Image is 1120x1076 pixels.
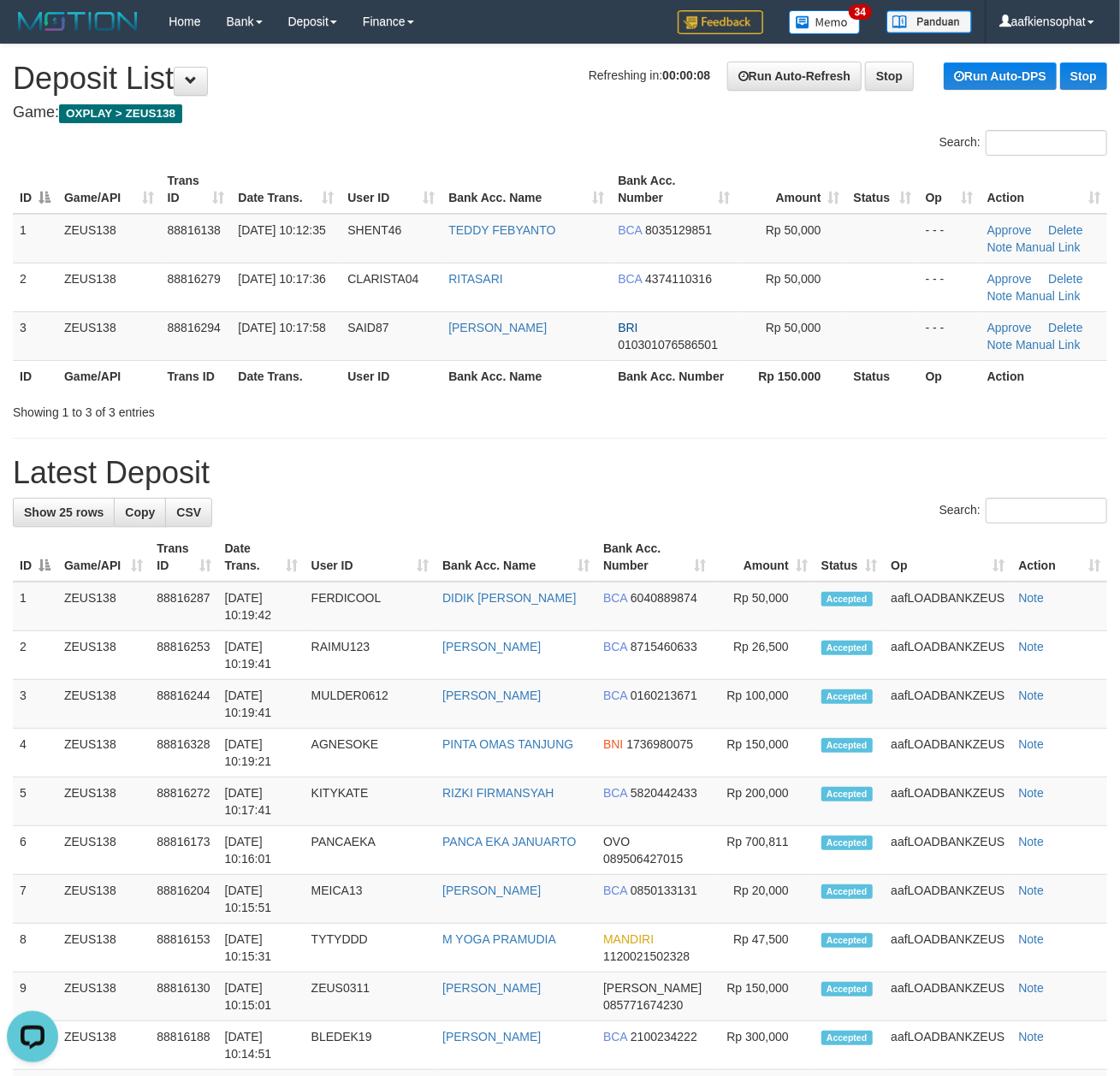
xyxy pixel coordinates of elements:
span: BNI [603,737,623,751]
td: FERDICOOL [305,582,436,631]
span: Accepted [821,641,873,655]
td: aafLOADBANKZEUS [884,729,1011,777]
strong: 00:00:08 [662,68,710,82]
a: Run Auto-DPS [944,62,1057,90]
th: User ID [341,360,441,392]
div: Showing 1 to 3 of 3 entries [13,397,453,421]
span: Rp 50,000 [766,272,821,286]
td: 6 [13,826,57,875]
a: [PERSON_NAME] [442,640,541,653]
a: Note [1018,737,1044,751]
th: Bank Acc. Number [611,360,737,392]
td: Rp 700,811 [713,826,815,875]
img: MOTION_logo.png [13,9,143,34]
td: [DATE] 10:19:41 [218,631,305,680]
th: Trans ID: activate to sort column ascending [161,165,232,214]
span: BCA [603,689,627,702]
td: ZEUS138 [57,1021,150,1070]
span: SAID87 [347,321,388,334]
td: Rp 300,000 [713,1021,815,1070]
td: 1 [13,582,57,631]
span: Copy 1736980075 to clipboard [626,737,693,751]
input: Search: [986,498,1107,523]
span: Show 25 rows [24,505,104,519]
a: Note [1018,591,1044,605]
td: BLEDEK19 [305,1021,436,1070]
a: M YOGA PRAMUDIA [442,932,556,946]
td: Rp 20,000 [713,875,815,924]
img: Feedback.jpg [678,10,763,34]
th: Trans ID [161,360,232,392]
span: Accepted [821,884,873,899]
td: PANCAEKA [305,826,436,875]
span: Accepted [821,787,873,801]
span: Rp 50,000 [766,223,821,237]
a: Note [987,240,1013,254]
span: [PERSON_NAME] [603,981,702,995]
a: Note [1018,640,1044,653]
a: TEDDY FEBYANTO [448,223,555,237]
td: [DATE] 10:17:41 [218,777,305,826]
td: 88816173 [150,826,217,875]
a: Manual Link [1016,289,1081,303]
td: Rp 50,000 [713,582,815,631]
th: Op [919,360,981,392]
td: [DATE] 10:15:31 [218,924,305,973]
td: 88816244 [150,680,217,729]
td: [DATE] 10:19:41 [218,680,305,729]
td: ZEUS138 [57,924,150,973]
th: Bank Acc. Name [441,360,611,392]
span: Accepted [821,933,873,948]
span: Copy 2100234222 to clipboard [631,1030,697,1043]
input: Search: [986,130,1107,156]
a: Note [987,289,1013,303]
td: 8 [13,924,57,973]
th: User ID: activate to sort column ascending [305,533,436,582]
span: 88816279 [168,272,221,286]
th: Trans ID: activate to sort column ascending [150,533,217,582]
td: Rp 150,000 [713,973,815,1021]
span: [DATE] 10:12:35 [238,223,325,237]
span: Copy 4374110316 to clipboard [645,272,712,286]
span: OVO [603,835,630,848]
span: Copy 1120021502328 to clipboard [603,949,690,963]
td: [DATE] 10:16:01 [218,826,305,875]
img: panduan.png [886,10,972,33]
td: Rp 200,000 [713,777,815,826]
span: Copy 085771674230 to clipboard [603,998,683,1012]
td: [DATE] 10:14:51 [218,1021,305,1070]
th: Bank Acc. Name: activate to sort column ascending [436,533,596,582]
span: Accepted [821,982,873,996]
a: Approve [987,223,1032,237]
th: Bank Acc. Number: activate to sort column ascending [611,165,737,214]
td: AGNESOKE [305,729,436,777]
td: aafLOADBANKZEUS [884,875,1011,924]
td: [DATE] 10:19:42 [218,582,305,631]
td: ZEUS138 [57,263,161,311]
th: Op: activate to sort column ascending [884,533,1011,582]
td: ZEUS138 [57,826,150,875]
td: ZEUS138 [57,311,161,360]
span: Accepted [821,738,873,753]
span: Copy 8035129851 to clipboard [645,223,712,237]
td: 88816253 [150,631,217,680]
label: Search: [939,130,1107,156]
span: Copy 6040889874 to clipboard [631,591,697,605]
th: ID [13,360,57,392]
th: Status: activate to sort column ascending [815,533,885,582]
a: RITASARI [448,272,503,286]
h1: Latest Deposit [13,456,1107,490]
th: Action: activate to sort column ascending [981,165,1107,214]
a: RIZKI FIRMANSYAH [442,786,554,800]
span: 88816294 [168,321,221,334]
td: ZEUS138 [57,680,150,729]
td: TYTYDDD [305,924,436,973]
span: BCA [603,884,627,897]
td: aafLOADBANKZEUS [884,826,1011,875]
th: Bank Acc. Number: activate to sort column ascending [596,533,713,582]
a: Note [1018,1030,1044,1043]
a: Note [1018,689,1044,702]
td: aafLOADBANKZEUS [884,924,1011,973]
td: 7 [13,875,57,924]
a: PINTA OMAS TANJUNG [442,737,573,751]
